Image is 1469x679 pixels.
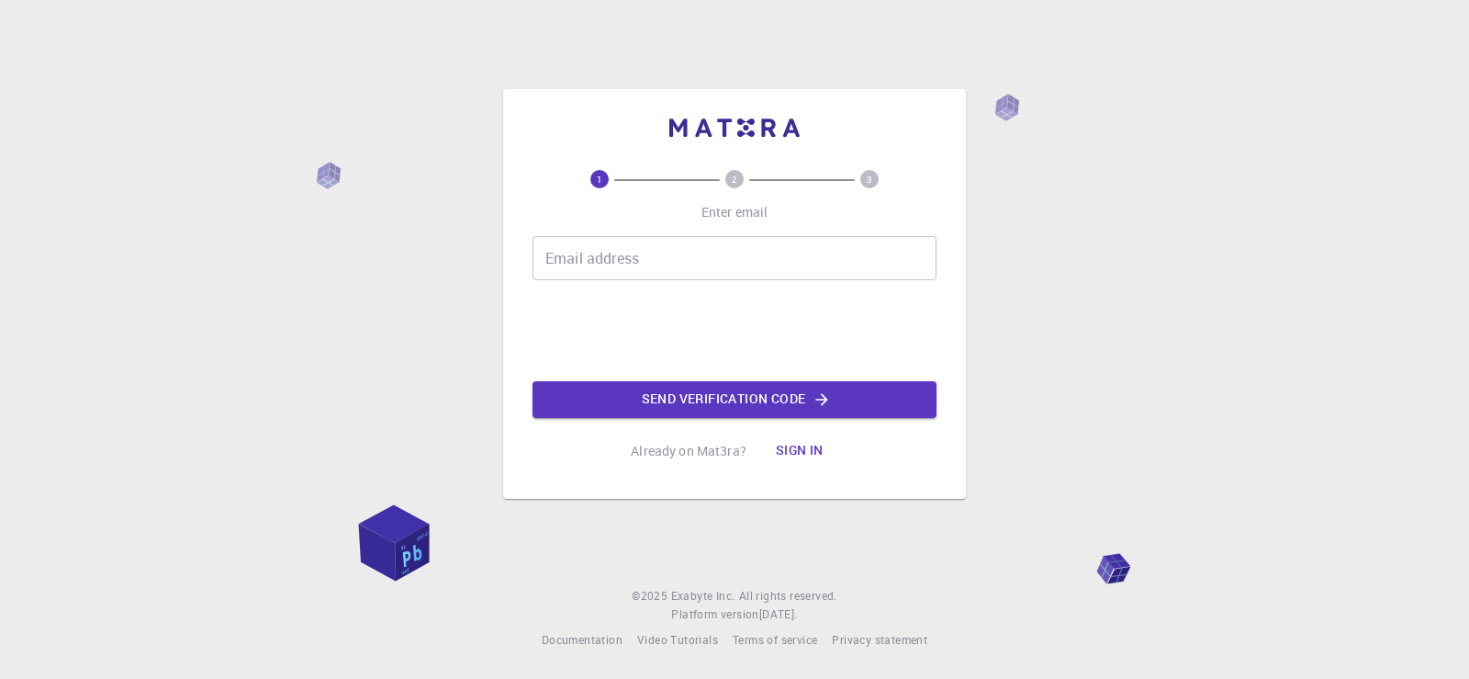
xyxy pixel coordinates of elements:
[637,631,718,650] a: Video Tutorials
[761,433,838,470] button: Sign in
[732,173,737,186] text: 2
[867,173,872,186] text: 3
[832,631,927,650] a: Privacy statement
[733,632,817,647] span: Terms of service
[631,442,746,460] p: Already on Mat3ra?
[542,632,622,647] span: Documentation
[739,587,837,605] span: All rights reserved.
[701,203,768,221] p: Enter email
[597,173,602,186] text: 1
[832,632,927,647] span: Privacy statement
[671,587,735,605] a: Exabyte Inc.
[733,631,817,650] a: Terms of service
[595,295,874,367] iframe: reCAPTCHA
[542,631,622,650] a: Documentation
[759,606,798,621] span: [DATE] .
[759,605,798,624] a: [DATE].
[632,587,670,605] span: © 2025
[637,632,718,647] span: Video Tutorials
[671,605,758,624] span: Platform version
[671,588,735,603] span: Exabyte Inc.
[533,381,936,418] button: Send verification code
